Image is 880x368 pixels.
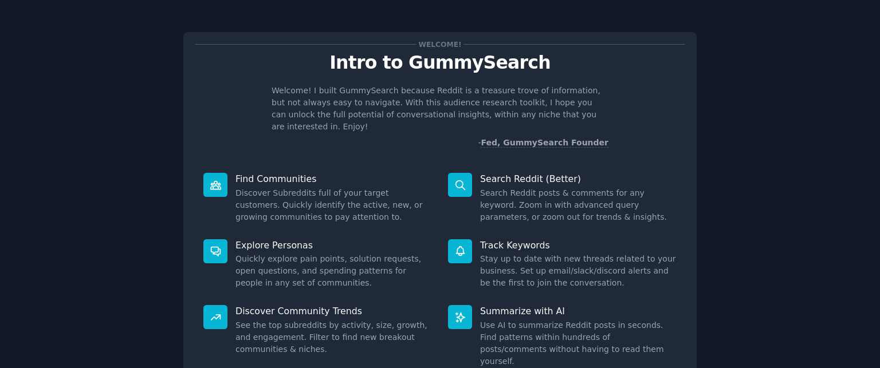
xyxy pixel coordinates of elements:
[272,85,608,133] p: Welcome! I built GummySearch because Reddit is a treasure trove of information, but not always ea...
[478,137,608,149] div: -
[480,187,677,223] dd: Search Reddit posts & comments for any keyword. Zoom in with advanced query parameters, or zoom o...
[195,53,685,73] p: Intro to GummySearch
[235,305,432,317] p: Discover Community Trends
[480,319,677,367] dd: Use AI to summarize Reddit posts in seconds. Find patterns within hundreds of posts/comments with...
[480,173,677,185] p: Search Reddit (Better)
[235,173,432,185] p: Find Communities
[480,239,677,251] p: Track Keywords
[480,253,677,289] dd: Stay up to date with new threads related to your business. Set up email/slack/discord alerts and ...
[235,319,432,355] dd: See the top subreddits by activity, size, growth, and engagement. Filter to find new breakout com...
[481,138,608,148] a: Fed, GummySearch Founder
[480,305,677,317] p: Summarize with AI
[235,253,432,289] dd: Quickly explore pain points, solution requests, open questions, and spending patterns for people ...
[417,38,463,50] span: Welcome!
[235,239,432,251] p: Explore Personas
[235,187,432,223] dd: Discover Subreddits full of your target customers. Quickly identify the active, new, or growing c...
